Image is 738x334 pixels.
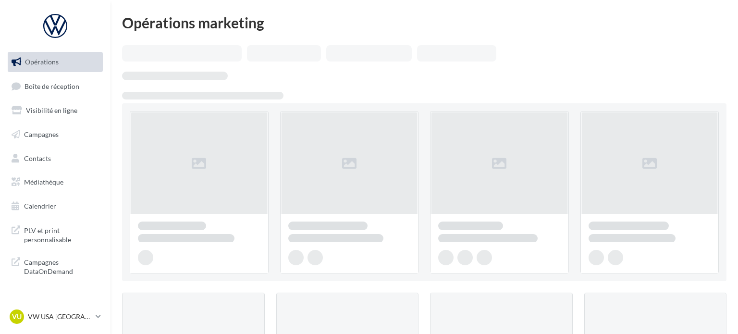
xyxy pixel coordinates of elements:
[6,100,105,121] a: Visibilité en ligne
[24,154,51,162] span: Contacts
[6,76,105,97] a: Boîte de réception
[6,172,105,192] a: Médiathèque
[28,312,92,322] p: VW USA [GEOGRAPHIC_DATA]
[6,52,105,72] a: Opérations
[6,196,105,216] a: Calendrier
[6,252,105,280] a: Campagnes DataOnDemand
[25,58,59,66] span: Opérations
[24,256,99,276] span: Campagnes DataOnDemand
[26,106,77,114] span: Visibilité en ligne
[12,312,22,322] span: VU
[6,220,105,248] a: PLV et print personnalisable
[6,148,105,169] a: Contacts
[24,202,56,210] span: Calendrier
[6,124,105,145] a: Campagnes
[24,178,63,186] span: Médiathèque
[24,130,59,138] span: Campagnes
[25,82,79,90] span: Boîte de réception
[24,224,99,245] span: PLV et print personnalisable
[122,15,726,30] div: Opérations marketing
[8,308,103,326] a: VU VW USA [GEOGRAPHIC_DATA]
